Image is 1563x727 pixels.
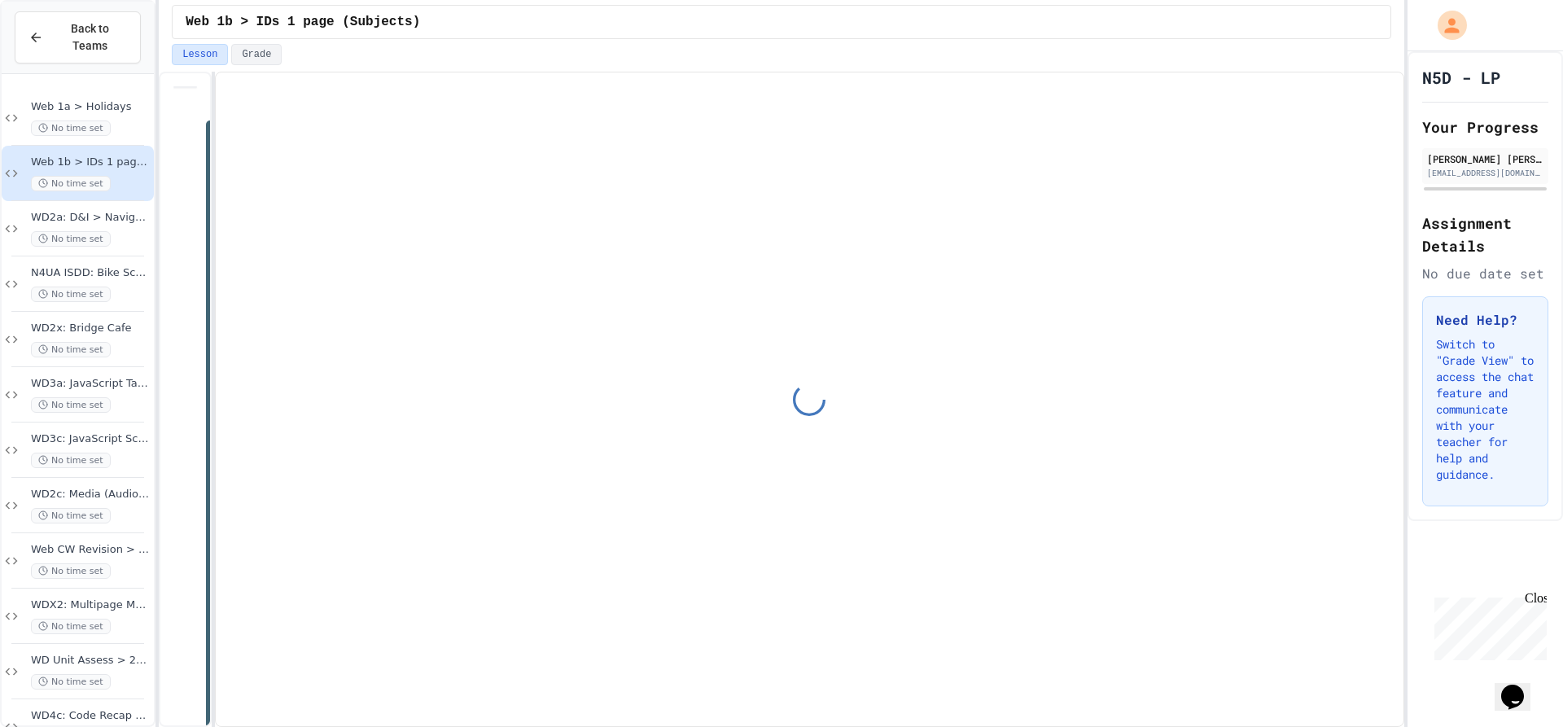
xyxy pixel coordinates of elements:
div: My Account [1421,7,1471,44]
span: WD2a: D&I > Navigational Structure & Wireframes [31,211,151,225]
span: N4UA ISDD: Bike Scotland [31,266,151,280]
span: Web 1b > IDs 1 page (Subjects) [31,155,151,169]
span: No time set [31,176,111,191]
h1: N5D - LP [1422,66,1500,89]
span: WD4c: Code Recap > Copyright Designs & Patents Act [31,709,151,723]
span: No time set [31,397,111,413]
span: Web 1b > IDs 1 page (Subjects) [186,12,420,32]
span: No time set [31,231,111,247]
h2: Your Progress [1422,116,1548,138]
iframe: chat widget [1428,591,1547,660]
span: Back to Teams [53,20,127,55]
span: No time set [31,287,111,302]
span: No time set [31,563,111,579]
span: WD2x: Bridge Cafe [31,322,151,335]
span: No time set [31,342,111,357]
button: Lesson [172,44,228,65]
span: WD2c: Media (Audio and Video) [31,488,151,501]
span: Web 1a > Holidays [31,100,151,114]
div: No due date set [1422,264,1548,283]
div: [EMAIL_ADDRESS][DOMAIN_NAME] [1427,167,1543,179]
span: No time set [31,120,111,136]
div: [PERSON_NAME] [PERSON_NAME] [1427,151,1543,166]
iframe: chat widget [1495,662,1547,711]
span: WD3c: JavaScript Scholar Example [31,432,151,446]
span: Web CW Revision > Environmental Impact [31,543,151,557]
span: WD Unit Assess > 2024/25 SQA Assignment [31,654,151,668]
button: Grade [231,44,282,65]
span: No time set [31,674,111,690]
h3: Need Help? [1436,310,1535,330]
span: WD3a: JavaScript Task 1 [31,377,151,391]
span: No time set [31,619,111,634]
h2: Assignment Details [1422,212,1548,257]
button: Back to Teams [15,11,141,64]
div: Chat with us now!Close [7,7,112,103]
span: No time set [31,453,111,468]
p: Switch to "Grade View" to access the chat feature and communicate with your teacher for help and ... [1436,336,1535,483]
span: No time set [31,508,111,523]
span: WDX2: Multipage Movie Franchise [31,598,151,612]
